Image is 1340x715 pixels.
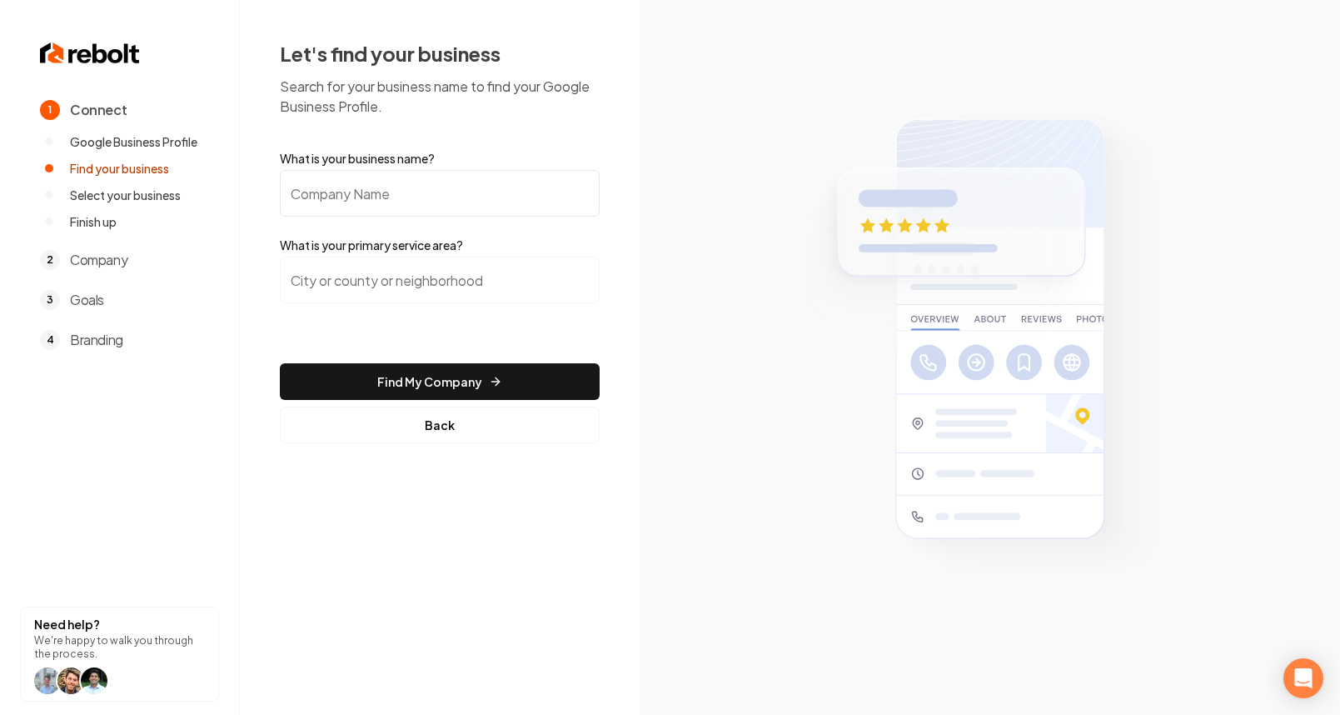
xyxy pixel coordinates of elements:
strong: Need help? [34,617,100,632]
p: We're happy to walk you through the process. [34,634,205,661]
label: What is your primary service area? [280,237,600,253]
img: help icon arwin [81,667,107,694]
span: Finish up [70,213,117,230]
span: Goals [70,290,104,310]
span: Connect [70,100,127,120]
label: What is your business name? [280,150,600,167]
span: Select your business [70,187,181,203]
span: Google Business Profile [70,133,197,150]
img: Google Business Profile [780,103,1200,611]
span: Find your business [70,160,169,177]
button: Need help?We're happy to walk you through the process.help icon Willhelp icon Willhelp icon arwin [20,607,219,702]
span: Company [70,250,127,270]
span: 2 [40,250,60,270]
p: Search for your business name to find your Google Business Profile. [280,77,600,117]
span: 1 [40,100,60,120]
img: help icon Will [57,667,84,694]
img: Rebolt Logo [40,40,140,67]
h2: Let's find your business [280,40,600,67]
span: 4 [40,330,60,350]
div: Open Intercom Messenger [1283,658,1323,698]
span: Branding [70,330,123,350]
input: Company Name [280,170,600,217]
button: Back [280,407,600,443]
button: Find My Company [280,363,600,400]
input: City or county or neighborhood [280,257,600,303]
span: 3 [40,290,60,310]
img: help icon Will [34,667,61,694]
